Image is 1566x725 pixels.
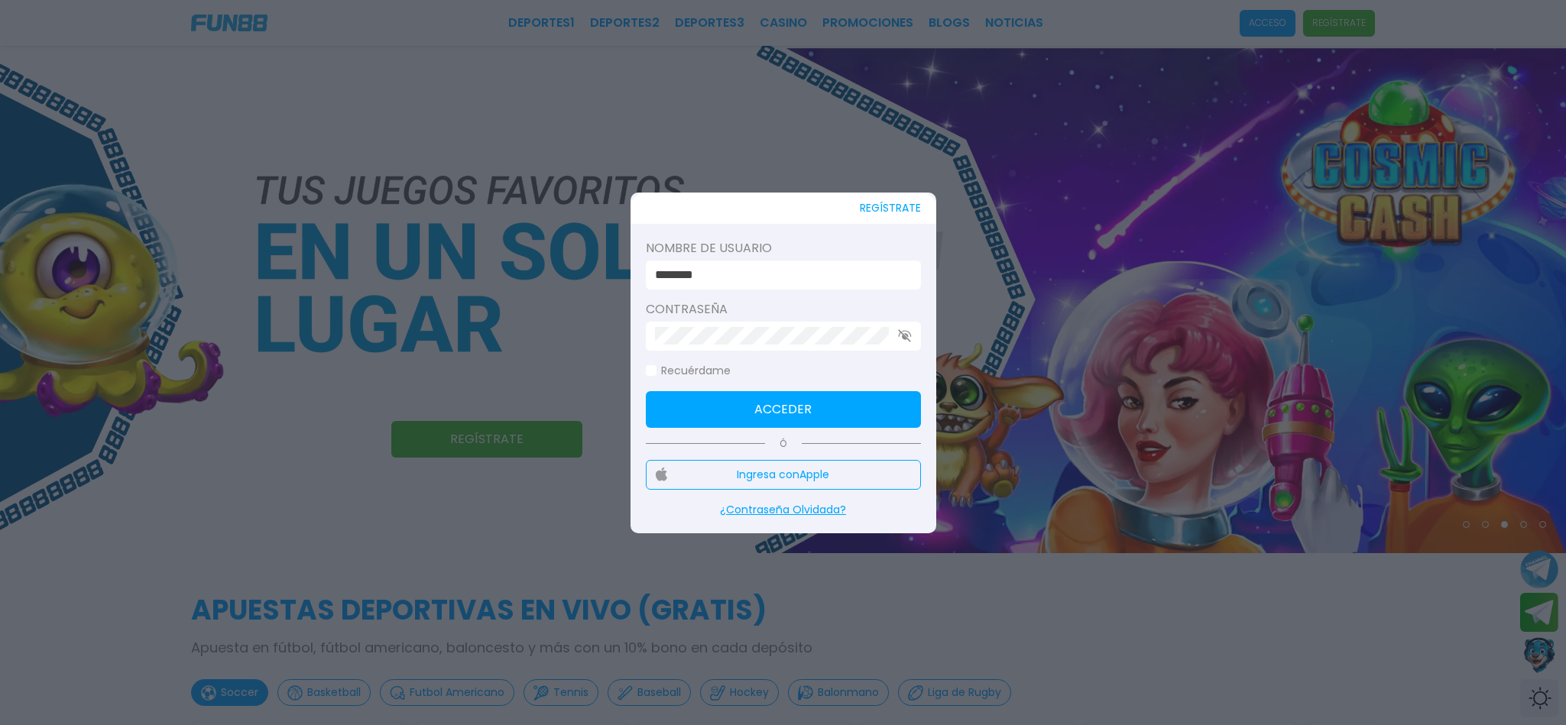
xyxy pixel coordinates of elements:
[646,437,921,451] p: Ó
[860,193,921,224] button: REGÍSTRATE
[646,300,921,319] label: Contraseña
[646,502,921,518] p: ¿Contraseña Olvidada?
[646,391,921,428] button: Acceder
[646,239,921,257] label: Nombre de usuario
[646,363,731,379] label: Recuérdame
[646,460,921,490] button: Ingresa conApple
